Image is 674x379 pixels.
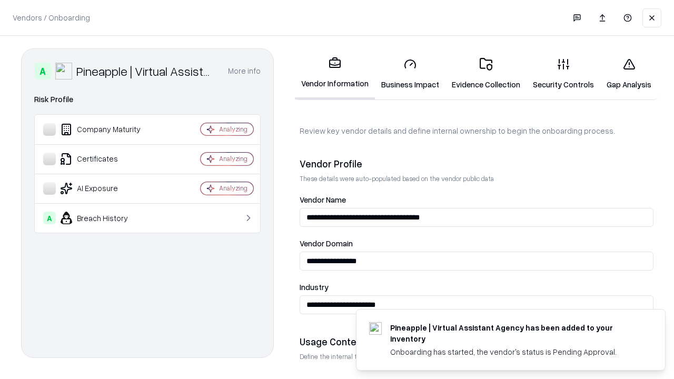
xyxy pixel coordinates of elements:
label: Industry [300,283,653,291]
p: Define the internal team and reason for using this vendor. This helps assess business relevance a... [300,352,653,361]
a: Vendor Information [295,48,375,99]
label: Vendor Name [300,196,653,204]
div: Usage Context [300,335,653,348]
a: Evidence Collection [445,49,527,98]
div: Breach History [43,212,169,224]
div: Analyzing [219,154,247,163]
a: Gap Analysis [600,49,658,98]
img: trypineapple.com [369,322,382,335]
a: Business Impact [375,49,445,98]
div: Risk Profile [34,93,261,106]
button: More info [228,62,261,81]
img: Pineapple | Virtual Assistant Agency [55,63,72,79]
div: A [43,212,56,224]
p: Review key vendor details and define internal ownership to begin the onboarding process. [300,125,653,136]
div: A [34,63,51,79]
div: Analyzing [219,125,247,134]
p: These details were auto-populated based on the vendor public data [300,174,653,183]
div: Company Maturity [43,123,169,136]
div: Onboarding has started, the vendor's status is Pending Approval. [390,346,640,357]
label: Vendor Domain [300,240,653,247]
div: Vendor Profile [300,157,653,170]
a: Security Controls [527,49,600,98]
div: Pineapple | Virtual Assistant Agency has been added to your inventory [390,322,640,344]
div: Certificates [43,153,169,165]
div: Analyzing [219,184,247,193]
p: Vendors / Onboarding [13,12,90,23]
div: Pineapple | Virtual Assistant Agency [76,63,215,79]
div: AI Exposure [43,182,169,195]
